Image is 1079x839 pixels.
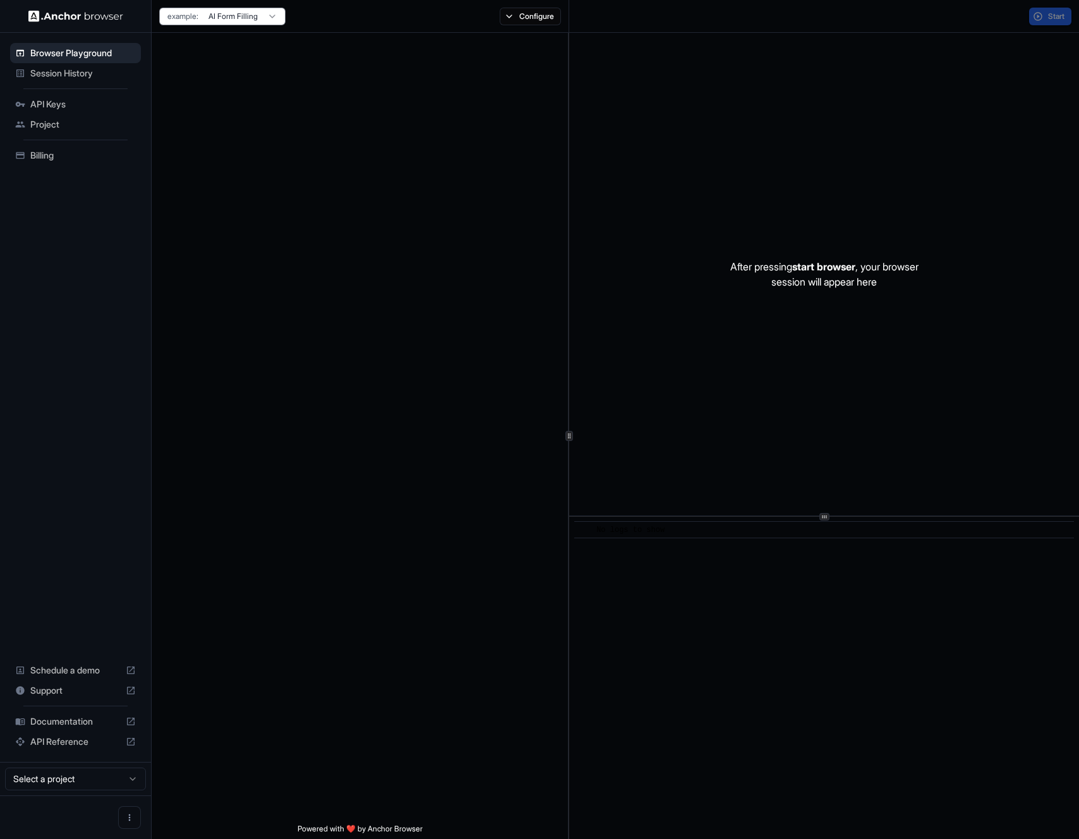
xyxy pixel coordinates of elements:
[30,67,136,80] span: Session History
[10,660,141,680] div: Schedule a demo
[30,735,121,748] span: API Reference
[118,806,141,829] button: Open menu
[30,149,136,162] span: Billing
[30,715,121,728] span: Documentation
[28,10,123,22] img: Anchor Logo
[792,260,855,273] span: start browser
[167,11,198,21] span: example:
[596,526,665,534] span: No logs to show
[730,259,919,289] p: After pressing , your browser session will appear here
[581,524,587,536] span: ​
[10,114,141,135] div: Project
[10,145,141,166] div: Billing
[30,47,136,59] span: Browser Playground
[500,8,561,25] button: Configure
[298,824,423,839] span: Powered with ❤️ by Anchor Browser
[10,732,141,752] div: API Reference
[10,43,141,63] div: Browser Playground
[10,680,141,701] div: Support
[30,664,121,677] span: Schedule a demo
[30,118,136,131] span: Project
[30,684,121,697] span: Support
[10,94,141,114] div: API Keys
[10,63,141,83] div: Session History
[30,98,136,111] span: API Keys
[10,711,141,732] div: Documentation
